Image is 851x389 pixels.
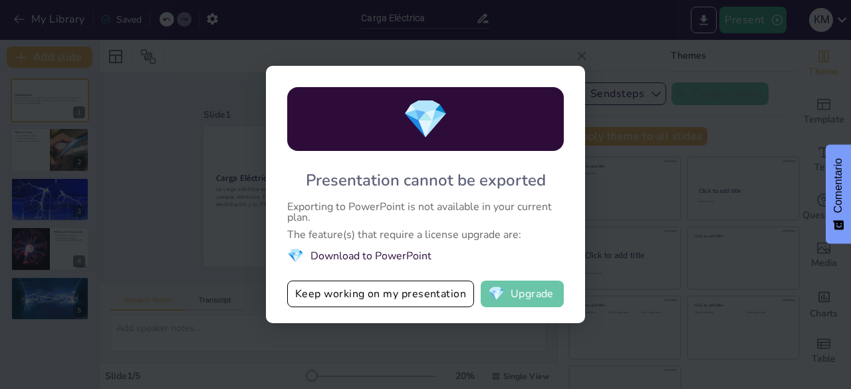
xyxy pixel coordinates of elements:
font: Comentario [832,158,844,213]
div: Exporting to PowerPoint is not available in your current plan. [287,201,564,223]
button: Comentarios - Mostrar encuesta [826,145,851,244]
span: diamond [402,94,449,145]
button: Keep working on my presentation [287,281,474,307]
span: diamond [287,247,304,265]
div: Presentation cannot be exported [306,170,546,191]
span: diamond [488,287,505,301]
button: diamondUpgrade [481,281,564,307]
li: Download to PowerPoint [287,247,564,265]
div: The feature(s) that require a license upgrade are: [287,229,564,240]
